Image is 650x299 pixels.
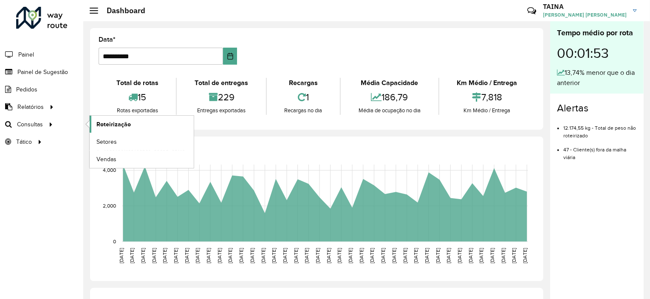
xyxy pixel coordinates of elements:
text: [DATE] [217,248,222,263]
div: Total de entregas [179,78,263,88]
text: [DATE] [282,248,288,263]
text: [DATE] [479,248,484,263]
div: Km Médio / Entrega [441,106,533,115]
text: [DATE] [468,248,473,263]
h4: Capacidade por dia [97,145,535,157]
text: [DATE] [370,248,375,263]
text: [DATE] [315,248,320,263]
text: [DATE] [489,248,495,263]
span: Setores [96,137,117,146]
text: [DATE] [435,248,441,263]
a: Vendas [90,151,194,168]
h4: Alertas [557,102,637,114]
button: Choose Date [223,48,237,65]
div: Km Médio / Entrega [441,78,533,88]
span: Consultas [17,120,43,129]
div: 7,818 [441,88,533,106]
span: Pedidos [16,85,37,94]
text: [DATE] [249,248,255,263]
div: Rotas exportadas [101,106,174,115]
span: Roteirização [96,120,131,129]
a: Roteirização [90,116,194,133]
text: [DATE] [151,248,157,263]
div: Tempo médio por rota [557,27,637,39]
text: [DATE] [173,248,178,263]
a: Setores [90,133,194,150]
div: 15 [101,88,174,106]
span: Tático [16,137,32,146]
div: Média de ocupação no dia [343,106,436,115]
div: 00:01:53 [557,39,637,68]
text: [DATE] [293,248,299,263]
h2: Dashboard [98,6,145,15]
li: 47 - Cliente(s) fora da malha viária [563,140,637,161]
text: 2,000 [103,203,116,208]
text: [DATE] [326,248,331,263]
text: [DATE] [129,248,135,263]
label: Data [99,34,116,45]
text: [DATE] [238,248,244,263]
div: 229 [179,88,263,106]
text: [DATE] [184,248,189,263]
text: [DATE] [391,248,397,263]
text: 4,000 [103,168,116,173]
text: [DATE] [206,248,211,263]
text: [DATE] [424,248,430,263]
span: Painel de Sugestão [17,68,68,77]
text: [DATE] [271,248,277,263]
text: [DATE] [260,248,266,263]
text: [DATE] [348,248,353,263]
text: [DATE] [380,248,386,263]
div: Total de rotas [101,78,174,88]
text: [DATE] [512,248,517,263]
text: [DATE] [413,248,418,263]
div: 186,79 [343,88,436,106]
text: [DATE] [522,248,528,263]
text: [DATE] [402,248,408,263]
span: Vendas [96,155,116,164]
text: 0 [113,239,116,244]
text: [DATE] [304,248,309,263]
h3: TAINA [543,3,627,11]
text: [DATE] [140,248,146,263]
text: [DATE] [457,248,462,263]
a: Contato Rápido [523,2,541,20]
text: [DATE] [119,248,124,263]
div: Entregas exportadas [179,106,263,115]
text: [DATE] [228,248,233,263]
text: [DATE] [162,248,167,263]
div: Média Capacidade [343,78,436,88]
text: [DATE] [195,248,200,263]
text: [DATE] [359,248,364,263]
li: 12.174,55 kg - Total de peso não roteirizado [563,118,637,140]
span: [PERSON_NAME] [PERSON_NAME] [543,11,627,19]
div: 13,74% menor que o dia anterior [557,68,637,88]
text: [DATE] [337,248,342,263]
div: Recargas no dia [269,106,338,115]
div: Recargas [269,78,338,88]
span: Relatórios [17,103,44,111]
span: Painel [18,50,34,59]
text: [DATE] [446,248,452,263]
div: 1 [269,88,338,106]
text: [DATE] [500,248,506,263]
